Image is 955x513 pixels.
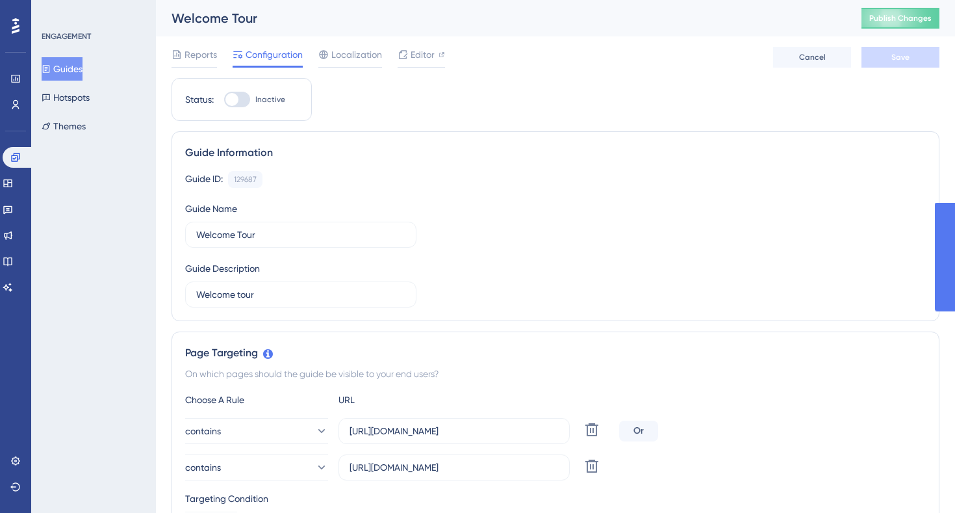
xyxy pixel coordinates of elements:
[185,261,260,276] div: Guide Description
[185,418,328,444] button: contains
[42,114,86,138] button: Themes
[619,421,658,441] div: Or
[234,174,257,185] div: 129687
[869,13,932,23] span: Publish Changes
[185,201,237,217] div: Guide Name
[861,47,939,68] button: Save
[246,47,303,62] span: Configuration
[338,392,481,408] div: URL
[799,52,826,62] span: Cancel
[185,145,926,161] div: Guide Information
[185,47,217,62] span: Reports
[185,92,214,107] div: Status:
[900,462,939,501] iframe: UserGuiding AI Assistant Launcher
[861,8,939,29] button: Publish Changes
[185,423,221,439] span: contains
[185,366,926,382] div: On which pages should the guide be visible to your end users?
[42,57,83,81] button: Guides
[350,424,559,438] input: yourwebsite.com/path
[773,47,851,68] button: Cancel
[185,345,926,361] div: Page Targeting
[331,47,382,62] span: Localization
[196,228,405,242] input: Type your Guide’s Name here
[185,491,926,506] div: Targeting Condition
[185,460,221,475] span: contains
[185,171,223,188] div: Guide ID:
[255,94,285,105] span: Inactive
[172,9,829,27] div: Welcome Tour
[196,287,405,302] input: Type your Guide’s Description here
[411,47,435,62] span: Editor
[185,392,328,408] div: Choose A Rule
[350,460,559,475] input: yourwebsite.com/path
[42,31,91,42] div: ENGAGEMENT
[891,52,910,62] span: Save
[185,454,328,480] button: contains
[42,86,90,109] button: Hotspots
